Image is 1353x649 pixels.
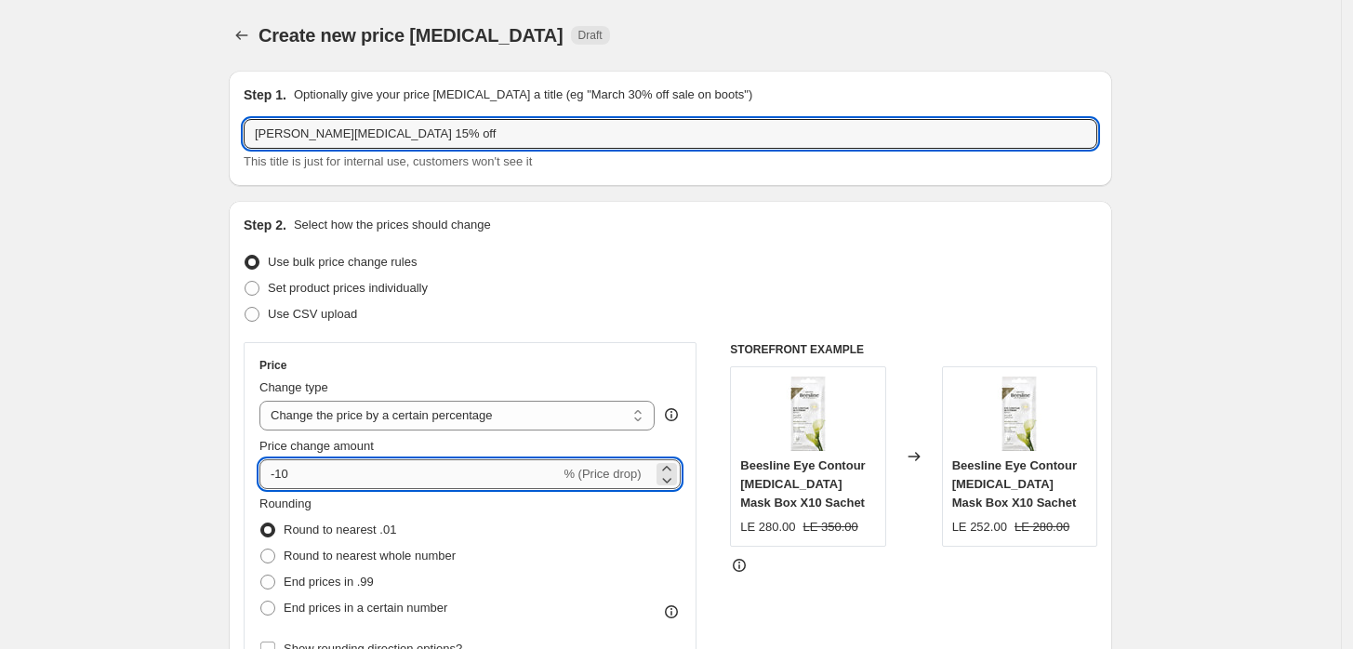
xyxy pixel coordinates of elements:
span: Create new price [MEDICAL_DATA] [259,25,564,46]
div: LE 252.00 [952,518,1007,536]
span: Set product prices individually [268,281,428,295]
button: Price change jobs [229,22,255,48]
span: Beesline Eye Contour [MEDICAL_DATA] Mask Box X10 Sachet [740,458,865,510]
input: 30% off holiday sale [244,119,1097,149]
h2: Step 2. [244,216,286,234]
span: Use CSV upload [268,307,357,321]
span: Round to nearest .01 [284,523,396,536]
span: Rounding [259,497,312,510]
h6: STOREFRONT EXAMPLE [730,342,1097,357]
span: Use bulk price change rules [268,255,417,269]
p: Select how the prices should change [294,216,491,234]
h2: Step 1. [244,86,286,104]
p: Optionally give your price [MEDICAL_DATA] a title (eg "March 30% off sale on boots") [294,86,752,104]
span: Beesline Eye Contour [MEDICAL_DATA] Mask Box X10 Sachet [952,458,1077,510]
span: Change type [259,380,328,394]
span: Round to nearest whole number [284,549,456,563]
span: End prices in a certain number [284,601,447,615]
img: beesline-eye-contour-whitening-mask-box-x10-sachet-7702278_80x.webp [982,377,1056,451]
strike: LE 350.00 [803,518,858,536]
span: This title is just for internal use, customers won't see it [244,154,532,168]
input: -15 [259,459,560,489]
div: LE 280.00 [740,518,795,536]
span: Price change amount [259,439,374,453]
img: beesline-eye-contour-whitening-mask-box-x10-sachet-7702278_80x.webp [771,377,845,451]
strike: LE 280.00 [1015,518,1069,536]
span: % (Price drop) [564,467,641,481]
div: help [662,405,681,424]
span: Draft [578,28,603,43]
h3: Price [259,358,286,373]
span: End prices in .99 [284,575,374,589]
